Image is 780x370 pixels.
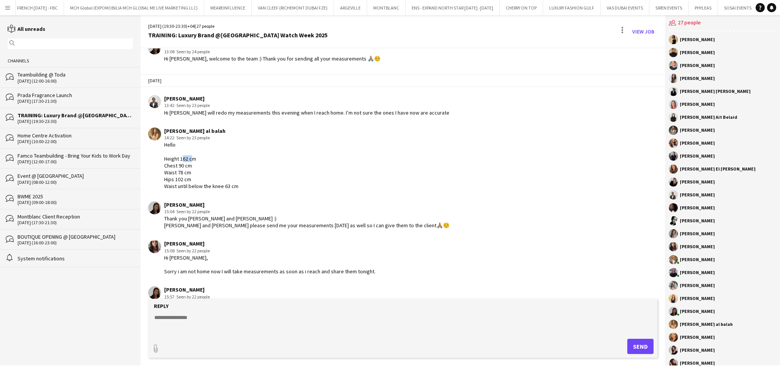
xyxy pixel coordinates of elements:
[18,240,133,246] div: [DATE] (16:00-23:00)
[500,0,543,15] button: CHERRY ON TOP
[680,244,715,249] div: [PERSON_NAME]
[174,135,210,140] span: · Seen by 23 people
[204,0,252,15] button: WEAREINFLUENCE
[680,270,715,275] div: [PERSON_NAME]
[669,15,776,31] div: 27 people
[164,95,449,102] div: [PERSON_NAME]
[164,240,376,247] div: [PERSON_NAME]
[18,152,133,159] div: Famco Teambuilding - Bring Your Kids to Work Day
[64,0,204,15] button: MCH Global (EXPOMOBILIA MCH GLOBAL ME LIVE MARKETING LLC)
[18,213,133,220] div: Montblanc Client Reception
[18,112,133,119] div: TRAINING: Luxury Brand @[GEOGRAPHIC_DATA] Watch Week 2025
[148,23,328,30] div: [DATE] (19:30-23:30) | 27 people
[174,294,210,300] span: · Seen by 22 people
[164,55,380,62] div: Hi [PERSON_NAME], welcome to the team :) Thank you for sending all your measurements 🙏🏽☺️
[18,172,133,179] div: Event @ [GEOGRAPHIC_DATA]
[680,37,715,42] div: [PERSON_NAME]
[680,309,715,314] div: [PERSON_NAME]
[680,218,715,223] div: [PERSON_NAME]
[154,303,169,309] label: Reply
[252,0,334,15] button: VAN CLEEF (RICHEMONT DUBAI FZE)
[18,139,133,144] div: [DATE] (10:00-22:00)
[680,141,715,145] div: [PERSON_NAME]
[164,128,238,134] div: [PERSON_NAME] al balah
[18,193,133,200] div: BWME 2025
[680,154,715,158] div: [PERSON_NAME]
[18,200,133,205] div: [DATE] (09:00-18:00)
[18,119,133,124] div: [DATE] (19:30-23:30)
[8,26,45,32] a: All unreads
[680,283,715,288] div: [PERSON_NAME]
[18,92,133,99] div: Prada Fragrance Launch
[18,71,133,78] div: Teambuilding @ Toda
[543,0,601,15] button: LUXURY FASHION GULF
[164,293,240,300] div: 15:57
[18,132,133,139] div: Home Centre Activation
[680,76,715,81] div: [PERSON_NAME]
[18,255,133,262] div: System notifications
[174,102,210,108] span: · Seen by 23 people
[164,254,376,275] div: Hi [PERSON_NAME], Sorry i am not home now I will take measurements as soon as i reach and share t...
[164,215,449,229] div: Thank you [PERSON_NAME] and [PERSON_NAME] :) [PERSON_NAME] and [PERSON_NAME] please send me your ...
[680,180,715,184] div: [PERSON_NAME]
[680,231,715,236] div: [PERSON_NAME]
[680,89,751,94] div: [PERSON_NAME] [PERSON_NAME]
[164,247,376,254] div: 15:08
[629,26,657,38] a: View Job
[164,208,449,215] div: 15:04
[367,0,406,15] button: MONTBLANC
[680,193,715,197] div: [PERSON_NAME]
[680,348,715,352] div: [PERSON_NAME]
[174,49,210,54] span: · Seen by 24 people
[680,257,715,262] div: [PERSON_NAME]
[174,248,210,254] span: · Seen by 22 people
[680,63,715,68] div: [PERSON_NAME]
[18,220,133,225] div: [DATE] (17:30-21:30)
[601,0,649,15] button: VAS DUBAI EVENTS
[174,209,210,214] span: · Seen by 22 people
[164,141,238,190] div: Hello Height 162 cm Chest 90 cm Waist 78 cm Hips 102 cm Waist until below the knee 63 cm
[164,134,238,141] div: 14:22
[680,361,715,365] div: [PERSON_NAME]
[18,78,133,84] div: [DATE] (12:00-16:00)
[164,102,449,109] div: 13:42
[164,109,449,116] div: Hi [PERSON_NAME] will redo my measurements this evening when I reach home. I’m not sure the ones ...
[11,0,64,15] button: FRENCH [DATE] - FBC
[680,102,715,107] div: [PERSON_NAME]
[164,286,240,293] div: [PERSON_NAME]
[164,201,449,208] div: [PERSON_NAME]
[18,180,133,185] div: [DATE] (08:00-12:00)
[680,322,733,327] div: [PERSON_NAME] al balah
[406,0,500,15] button: ENS - EXPAND NORTH STAR [DATE] -[DATE]
[18,99,133,104] div: [DATE] (17:30-21:30)
[680,296,715,301] div: [PERSON_NAME]
[164,48,380,55] div: 13:08
[627,339,654,354] button: Send
[18,159,133,164] div: [DATE] (12:00-17:00)
[187,23,195,29] span: +04
[680,206,715,210] div: [PERSON_NAME]
[649,0,689,15] button: SIREN EVENTS
[148,32,328,38] div: TRAINING: Luxury Brand @[GEOGRAPHIC_DATA] Watch Week 2025
[334,0,367,15] button: ARGEVILLE
[680,128,715,132] div: [PERSON_NAME]
[689,0,718,15] button: PHYLEAS
[680,335,715,340] div: [PERSON_NAME]
[141,74,665,87] div: [DATE]
[718,0,758,15] button: SOSAI EVENTS
[680,115,737,120] div: [PERSON_NAME] Ait Belaid
[680,50,715,55] div: [PERSON_NAME]
[18,233,133,240] div: BOUTIQUE OPENING @ [GEOGRAPHIC_DATA]
[680,167,756,171] div: [PERSON_NAME] El [PERSON_NAME]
